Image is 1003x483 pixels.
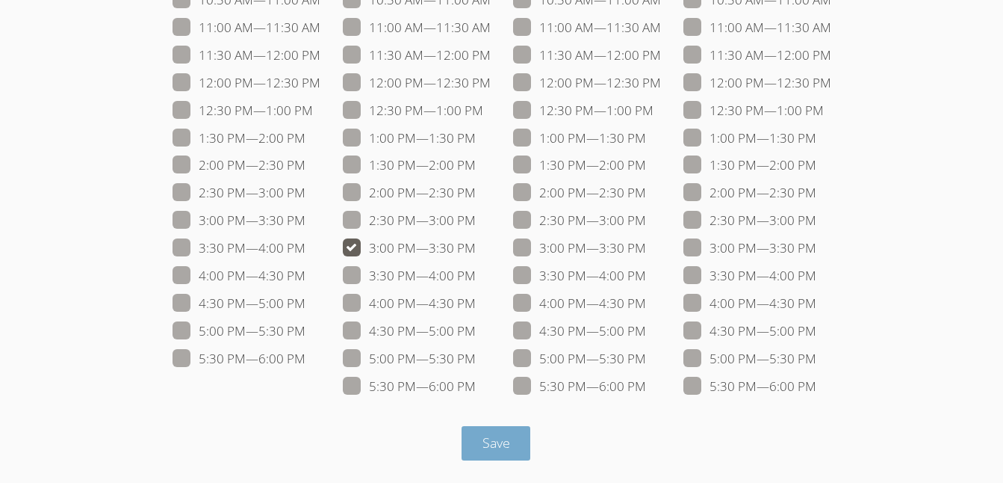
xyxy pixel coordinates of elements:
label: 12:30 PM — 1:00 PM [343,101,483,120]
label: 3:30 PM — 4:00 PM [683,266,816,286]
label: 11:00 AM — 11:30 AM [683,18,831,37]
label: 1:00 PM — 1:30 PM [683,129,816,148]
label: 12:30 PM — 1:00 PM [683,101,824,120]
label: 12:00 PM — 12:30 PM [173,73,320,93]
label: 2:30 PM — 3:00 PM [513,211,646,230]
label: 11:30 AM — 12:00 PM [683,46,831,65]
label: 1:00 PM — 1:30 PM [513,129,646,148]
label: 1:30 PM — 2:00 PM [683,156,816,175]
label: 12:30 PM — 1:00 PM [513,101,653,120]
label: 1:30 PM — 2:00 PM [513,156,646,175]
label: 11:30 AM — 12:00 PM [343,46,491,65]
label: 3:30 PM — 4:00 PM [173,239,305,258]
label: 5:30 PM — 6:00 PM [343,377,476,396]
label: 4:30 PM — 5:00 PM [683,322,816,341]
label: 2:30 PM — 3:00 PM [173,183,305,203]
label: 2:30 PM — 3:00 PM [683,211,816,230]
label: 3:00 PM — 3:30 PM [343,239,476,258]
label: 2:00 PM — 2:30 PM [513,183,646,203]
button: Save [462,426,531,461]
label: 11:30 AM — 12:00 PM [173,46,320,65]
label: 5:30 PM — 6:00 PM [173,349,305,369]
span: Save [482,434,510,452]
label: 4:00 PM — 4:30 PM [343,294,476,313]
label: 12:30 PM — 1:00 PM [173,101,313,120]
label: 5:30 PM — 6:00 PM [683,377,816,396]
label: 3:00 PM — 3:30 PM [513,239,646,258]
label: 1:30 PM — 2:00 PM [343,156,476,175]
label: 5:00 PM — 5:30 PM [173,322,305,341]
label: 2:00 PM — 2:30 PM [343,183,476,203]
label: 12:00 PM — 12:30 PM [343,73,491,93]
label: 5:00 PM — 5:30 PM [683,349,816,369]
label: 4:00 PM — 4:30 PM [513,294,646,313]
label: 3:30 PM — 4:00 PM [343,266,476,286]
label: 5:00 PM — 5:30 PM [513,349,646,369]
label: 11:00 AM — 11:30 AM [513,18,661,37]
label: 4:00 PM — 4:30 PM [173,266,305,286]
label: 11:00 AM — 11:30 AM [173,18,320,37]
label: 4:00 PM — 4:30 PM [683,294,816,313]
label: 11:30 AM — 12:00 PM [513,46,661,65]
label: 3:30 PM — 4:00 PM [513,266,646,286]
label: 5:30 PM — 6:00 PM [513,377,646,396]
label: 3:00 PM — 3:30 PM [683,239,816,258]
label: 4:30 PM — 5:00 PM [343,322,476,341]
label: 2:30 PM — 3:00 PM [343,211,476,230]
label: 4:30 PM — 5:00 PM [513,322,646,341]
label: 3:00 PM — 3:30 PM [173,211,305,230]
label: 4:30 PM — 5:00 PM [173,294,305,313]
label: 2:00 PM — 2:30 PM [683,183,816,203]
label: 2:00 PM — 2:30 PM [173,156,305,175]
label: 12:00 PM — 12:30 PM [683,73,831,93]
label: 5:00 PM — 5:30 PM [343,349,476,369]
label: 12:00 PM — 12:30 PM [513,73,661,93]
label: 11:00 AM — 11:30 AM [343,18,491,37]
label: 1:30 PM — 2:00 PM [173,129,305,148]
label: 1:00 PM — 1:30 PM [343,129,476,148]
